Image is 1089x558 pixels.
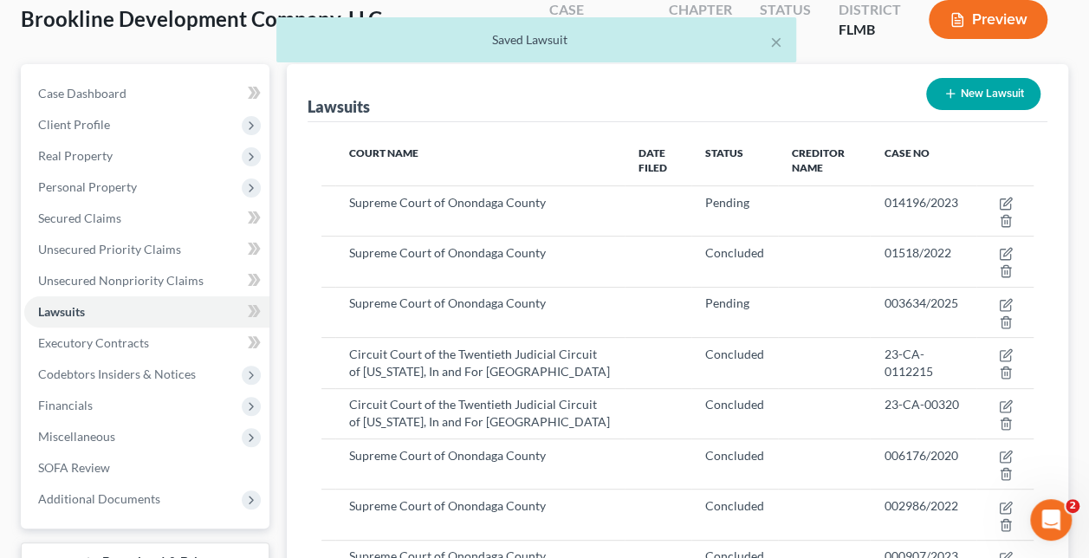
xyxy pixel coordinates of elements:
span: Financials [38,398,93,412]
span: 2 [1066,499,1079,513]
span: Codebtors Insiders & Notices [38,367,196,381]
span: Lawsuits [38,304,85,319]
a: Unsecured Priority Claims [24,234,269,265]
span: Creditor Name [792,146,845,174]
span: Unsecured Priority Claims [38,242,181,256]
span: Date Filed [638,146,667,174]
span: Case No [884,146,929,159]
span: Client Profile [38,117,110,132]
span: Concluded [705,448,764,463]
span: 002986/2022 [884,498,957,513]
span: Concluded [705,498,764,513]
a: Secured Claims [24,203,269,234]
span: 003634/2025 [884,295,957,310]
span: Concluded [705,245,764,260]
span: Miscellaneous [38,429,115,444]
span: 23-CA-00320 [884,397,958,412]
span: Concluded [705,347,764,361]
span: Supreme Court of Onondaga County [349,245,546,260]
span: 006176/2020 [884,448,957,463]
div: Saved Lawsuit [290,31,782,49]
button: × [770,31,782,52]
span: Supreme Court of Onondaga County [349,295,546,310]
span: Brookline Development Company, LLC [21,6,382,31]
a: Lawsuits [24,296,269,328]
span: Circuit Court of the Twentieth Judicial Circuit of [US_STATE], In and For [GEOGRAPHIC_DATA] [349,347,610,379]
span: Personal Property [38,179,137,194]
span: Supreme Court of Onondaga County [349,448,546,463]
span: Additional Documents [38,491,160,506]
span: Supreme Court of Onondaga County [349,195,546,210]
a: Unsecured Nonpriority Claims [24,265,269,296]
button: New Lawsuit [926,78,1040,110]
a: Case Dashboard [24,78,269,109]
span: Court Name [349,146,418,159]
span: Secured Claims [38,211,121,225]
span: Status [705,146,743,159]
span: SOFA Review [38,460,110,475]
span: Pending [705,295,749,310]
span: Supreme Court of Onondaga County [349,498,546,513]
iframe: Intercom live chat [1030,499,1072,541]
span: 014196/2023 [884,195,957,210]
span: Executory Contracts [38,335,149,350]
a: Executory Contracts [24,328,269,359]
div: Lawsuits [308,96,370,117]
span: 01518/2022 [884,245,950,260]
a: SOFA Review [24,452,269,483]
span: Circuit Court of the Twentieth Judicial Circuit of [US_STATE], In and For [GEOGRAPHIC_DATA] [349,397,610,429]
span: Concluded [705,397,764,412]
span: 23-CA-0112215 [884,347,932,379]
span: Case Dashboard [38,86,126,101]
span: Unsecured Nonpriority Claims [38,273,204,288]
span: Real Property [38,148,113,163]
span: Pending [705,195,749,210]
